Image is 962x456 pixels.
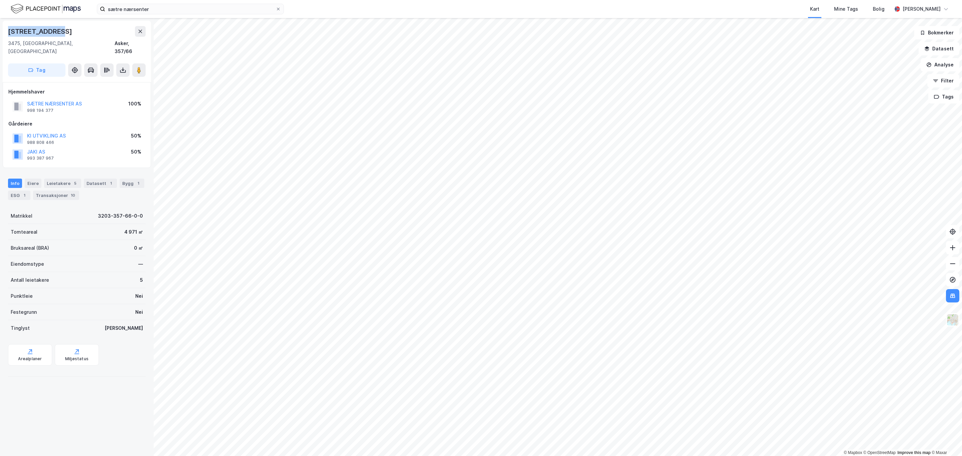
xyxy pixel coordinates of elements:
div: Transaksjoner [33,191,79,200]
input: Søk på adresse, matrikkel, gårdeiere, leietakere eller personer [105,4,276,14]
img: Z [946,313,959,326]
button: Analyse [921,58,959,71]
div: — [138,260,143,268]
div: Nei [135,292,143,300]
div: Matrikkel [11,212,32,220]
div: 10 [69,192,76,199]
div: Datasett [84,179,117,188]
div: Eiere [25,179,41,188]
div: 100% [128,100,141,108]
button: Datasett [919,42,959,55]
img: logo.f888ab2527a4732fd821a326f86c7f29.svg [11,3,81,15]
div: Gårdeiere [8,120,145,128]
div: 998 194 377 [27,108,53,113]
button: Bokmerker [914,26,959,39]
div: Nei [135,308,143,316]
div: Arealplaner [18,356,42,362]
button: Filter [927,74,959,87]
div: [PERSON_NAME] [903,5,941,13]
div: 3203-357-66-0-0 [98,212,143,220]
div: Antall leietakere [11,276,49,284]
div: Hjemmelshaver [8,88,145,96]
div: 0 ㎡ [134,244,143,252]
div: 5 [140,276,143,284]
div: Festegrunn [11,308,37,316]
div: 5 [72,180,78,187]
div: Bruksareal (BRA) [11,244,49,252]
div: [PERSON_NAME] [105,324,143,332]
div: Punktleie [11,292,33,300]
div: 988 808 466 [27,140,54,145]
div: Asker, 357/66 [115,39,146,55]
div: 1 [135,180,142,187]
a: Improve this map [898,450,931,455]
div: 993 387 967 [27,156,54,161]
div: 1 [108,180,114,187]
div: Info [8,179,22,188]
div: Kart [810,5,819,13]
div: Eiendomstype [11,260,44,268]
div: 50% [131,148,141,156]
div: Bolig [873,5,885,13]
div: ESG [8,191,30,200]
div: Leietakere [44,179,81,188]
button: Tags [928,90,959,103]
div: 50% [131,132,141,140]
div: Tinglyst [11,324,30,332]
div: 1 [21,192,28,199]
a: Mapbox [844,450,862,455]
div: [STREET_ADDRESS] [8,26,73,37]
div: Bygg [120,179,144,188]
div: Tomteareal [11,228,37,236]
div: 3475, [GEOGRAPHIC_DATA], [GEOGRAPHIC_DATA] [8,39,115,55]
div: 4 971 ㎡ [124,228,143,236]
div: Miljøstatus [65,356,89,362]
iframe: Chat Widget [929,424,962,456]
a: OpenStreetMap [863,450,896,455]
button: Tag [8,63,65,77]
div: Mine Tags [834,5,858,13]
